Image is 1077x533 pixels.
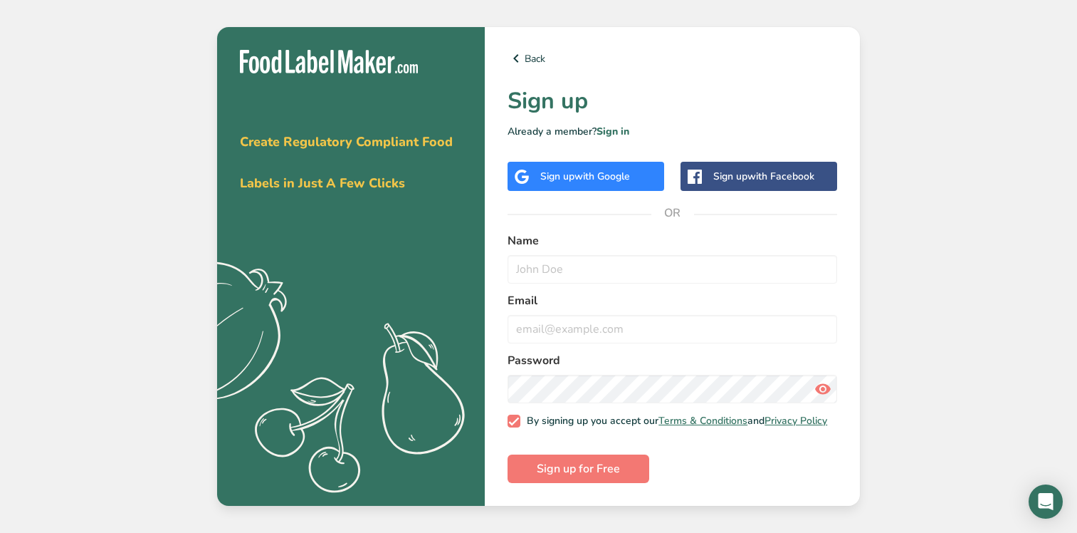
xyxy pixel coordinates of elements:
a: Back [508,50,837,67]
div: Sign up [540,169,630,184]
a: Privacy Policy [765,414,827,428]
label: Email [508,292,837,309]
a: Terms & Conditions [658,414,747,428]
h1: Sign up [508,84,837,118]
span: with Google [574,170,630,183]
label: Password [508,352,837,369]
button: Sign up for Free [508,455,649,483]
label: Name [508,232,837,249]
div: Open Intercom Messenger [1029,485,1063,519]
span: OR [651,192,694,234]
span: Sign up for Free [537,460,620,477]
img: Food Label Maker [240,50,418,73]
a: Sign in [597,125,629,138]
input: John Doe [508,255,837,284]
input: email@example.com [508,315,837,343]
span: Create Regulatory Compliant Food Labels in Just A Few Clicks [240,133,453,192]
span: with Facebook [747,170,814,183]
p: Already a member? [508,124,837,139]
div: Sign up [713,169,814,184]
span: By signing up you accept our and [520,415,828,428]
